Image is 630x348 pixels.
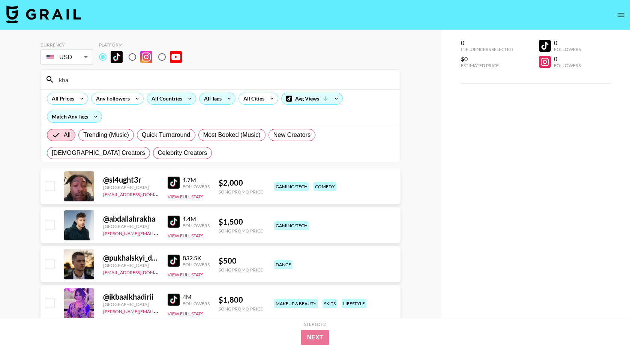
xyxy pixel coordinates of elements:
div: Followers [554,63,581,68]
div: skits [322,299,337,308]
div: gaming/tech [274,221,309,230]
div: @ abdallahrakha [103,214,159,223]
div: 0 [554,39,581,46]
div: Song Promo Price [219,189,263,195]
input: Search by User Name [54,73,396,85]
div: Followers [554,46,581,52]
div: comedy [313,182,336,191]
div: [GEOGRAPHIC_DATA] [103,262,159,268]
div: Followers [183,262,210,267]
button: View Full Stats [168,311,203,316]
div: 4M [183,293,210,301]
div: Step 1 of 2 [304,321,326,327]
a: [EMAIL_ADDRESS][DOMAIN_NAME] [103,268,178,275]
div: Influencers Selected [461,46,513,52]
span: [DEMOGRAPHIC_DATA] Creators [52,148,145,157]
span: Quick Turnaround [142,130,190,139]
div: 832.5K [183,254,210,262]
div: @ ikbaalkhadirii [103,292,159,301]
div: gaming/tech [274,182,309,191]
a: [PERSON_NAME][EMAIL_ADDRESS][DOMAIN_NAME] [103,229,214,236]
img: TikTok [168,177,180,189]
img: Grail Talent [6,5,81,23]
div: lifestyle [342,299,366,308]
span: New Creators [273,130,311,139]
div: Avg Views [282,93,342,104]
button: View Full Stats [168,194,203,199]
div: $ 1,800 [219,295,263,304]
div: makeup & beauty [274,299,318,308]
div: [GEOGRAPHIC_DATA] [103,184,159,190]
div: All Tags [199,93,223,104]
div: Platform [99,42,188,48]
button: View Full Stats [168,272,203,277]
div: All Countries [147,93,184,104]
div: 0 [554,55,581,63]
button: open drawer [613,7,628,22]
div: USD [42,51,91,64]
div: All Cities [239,93,266,104]
img: TikTok [168,294,180,306]
div: Song Promo Price [219,306,263,312]
img: TikTok [111,51,123,63]
div: Song Promo Price [219,228,263,234]
div: [GEOGRAPHIC_DATA] [103,223,159,229]
button: Next [301,330,329,345]
span: Trending (Music) [83,130,129,139]
div: @ pukhalskyi_dance [103,253,159,262]
img: YouTube [170,51,182,63]
div: $ 1,500 [219,217,263,226]
div: Followers [183,223,210,228]
span: All [64,130,70,139]
div: $ 2,000 [219,178,263,187]
span: Most Booked (Music) [203,130,261,139]
div: Match Any Tags [47,111,102,122]
a: [EMAIL_ADDRESS][DOMAIN_NAME] [103,190,178,197]
div: 0 [461,39,513,46]
span: Celebrity Creators [158,148,207,157]
div: Currency [40,42,93,48]
div: Estimated Price [461,63,513,68]
img: Instagram [140,51,152,63]
img: TikTok [168,255,180,267]
div: All Prices [47,93,76,104]
div: [GEOGRAPHIC_DATA] [103,301,159,307]
div: @ sl4ught3r [103,175,159,184]
iframe: Drift Widget Chat Controller [592,310,621,339]
div: Song Promo Price [219,267,263,273]
div: Followers [183,301,210,306]
div: Any Followers [91,93,131,104]
div: dance [274,260,292,269]
div: Followers [183,184,210,189]
a: [PERSON_NAME][EMAIL_ADDRESS][DOMAIN_NAME] [103,307,214,314]
div: 1.7M [183,176,210,184]
div: $ 500 [219,256,263,265]
img: TikTok [168,216,180,228]
div: 1.4M [183,215,210,223]
button: View Full Stats [168,233,203,238]
div: $0 [461,55,513,63]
